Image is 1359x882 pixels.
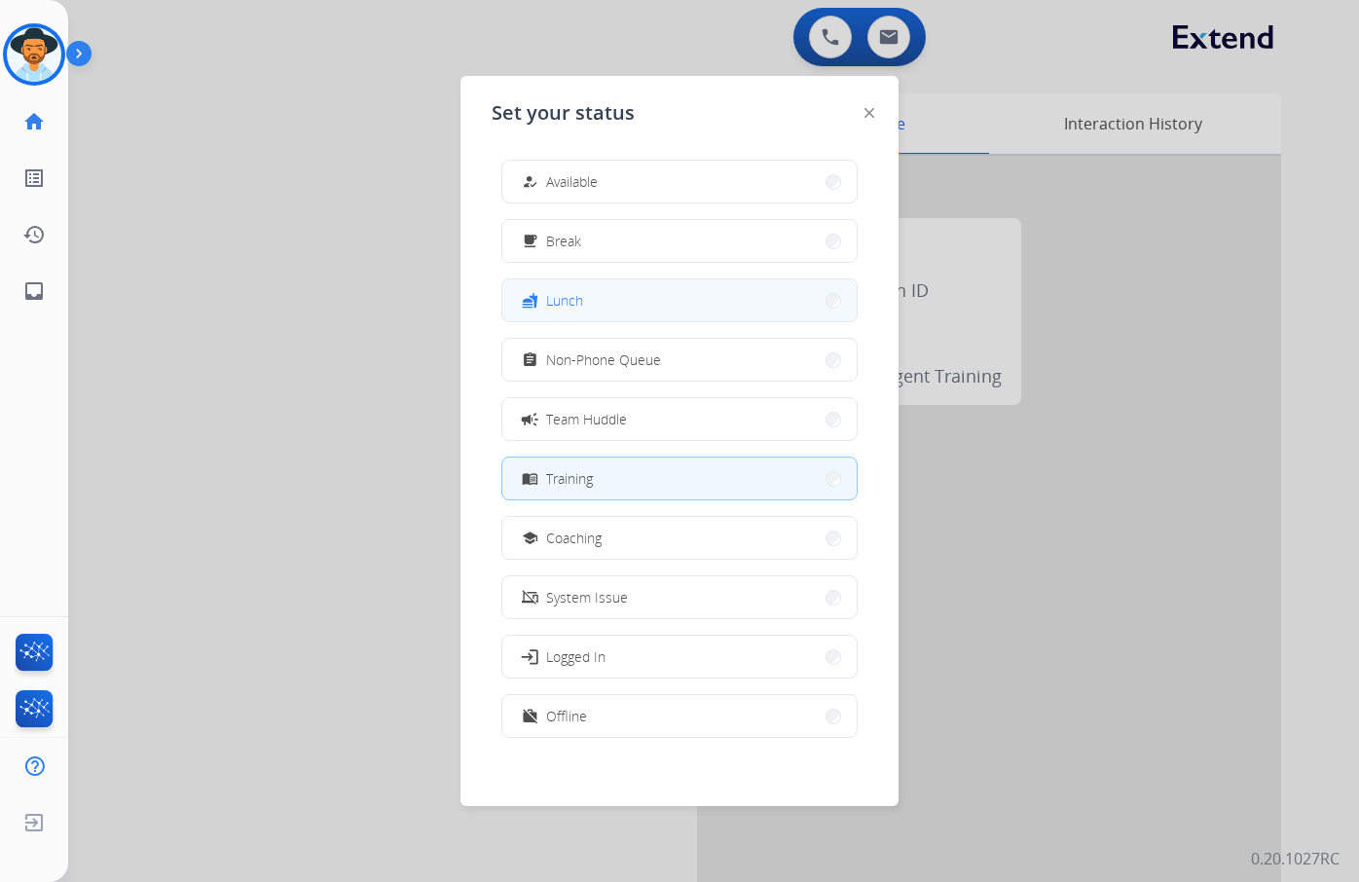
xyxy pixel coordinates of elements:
[522,351,538,368] mat-icon: assignment
[546,706,587,726] span: Offline
[522,292,538,309] mat-icon: fastfood
[546,349,661,370] span: Non-Phone Queue
[522,708,538,724] mat-icon: work_off
[546,528,602,548] span: Coaching
[520,646,539,666] mat-icon: login
[1251,847,1340,870] p: 0.20.1027RC
[546,231,581,251] span: Break
[522,233,538,249] mat-icon: free_breakfast
[7,27,61,82] img: avatar
[502,517,857,559] button: Coaching
[502,161,857,202] button: Available
[502,695,857,737] button: Offline
[546,171,598,192] span: Available
[22,279,46,303] mat-icon: inbox
[502,398,857,440] button: Team Huddle
[546,290,583,311] span: Lunch
[502,339,857,381] button: Non-Phone Queue
[502,576,857,618] button: System Issue
[546,587,628,607] span: System Issue
[522,173,538,190] mat-icon: how_to_reg
[502,636,857,678] button: Logged In
[492,99,635,127] span: Set your status
[502,220,857,262] button: Break
[22,223,46,246] mat-icon: history
[546,468,593,489] span: Training
[520,409,539,428] mat-icon: campaign
[546,409,627,429] span: Team Huddle
[22,166,46,190] mat-icon: list_alt
[522,530,538,546] mat-icon: school
[522,589,538,606] mat-icon: phonelink_off
[502,279,857,321] button: Lunch
[502,458,857,499] button: Training
[522,470,538,487] mat-icon: menu_book
[22,110,46,133] mat-icon: home
[546,646,606,667] span: Logged In
[864,108,874,118] img: close-button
